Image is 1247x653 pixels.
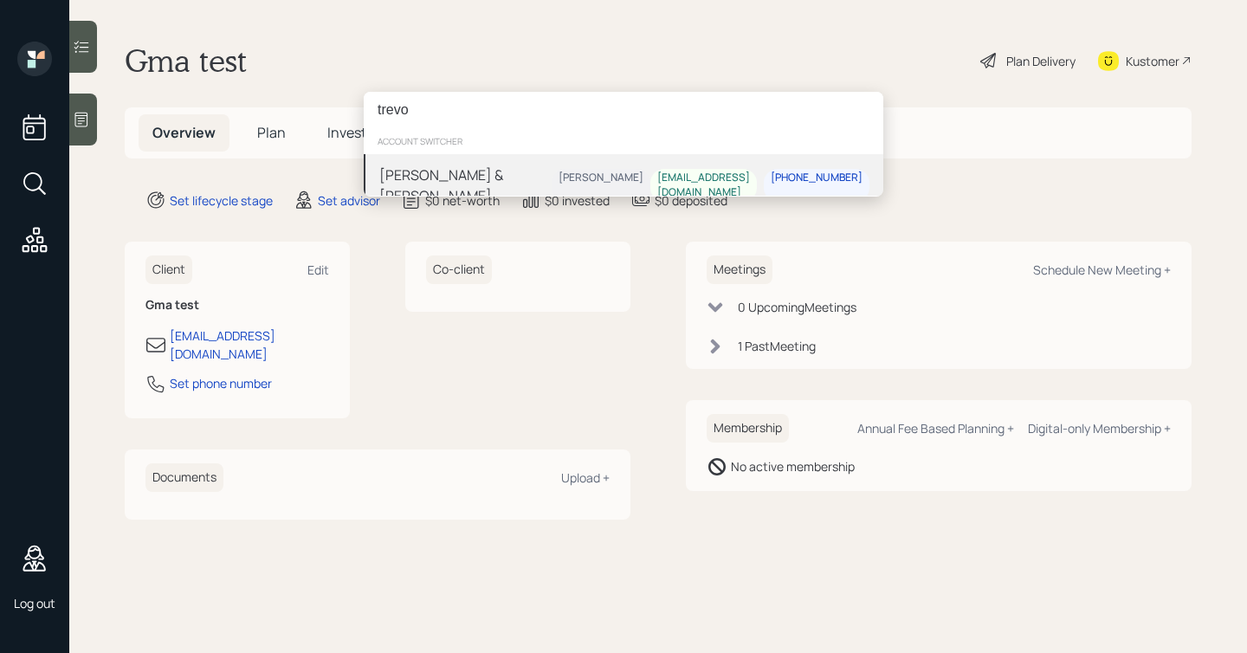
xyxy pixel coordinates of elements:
div: [PHONE_NUMBER] [771,171,863,185]
div: [PERSON_NAME] & [PERSON_NAME] [379,165,552,206]
div: account switcher [364,128,883,154]
div: [EMAIL_ADDRESS][DOMAIN_NAME] [657,171,750,200]
div: [PERSON_NAME] [559,171,643,185]
input: Type a command or search… [364,92,883,128]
